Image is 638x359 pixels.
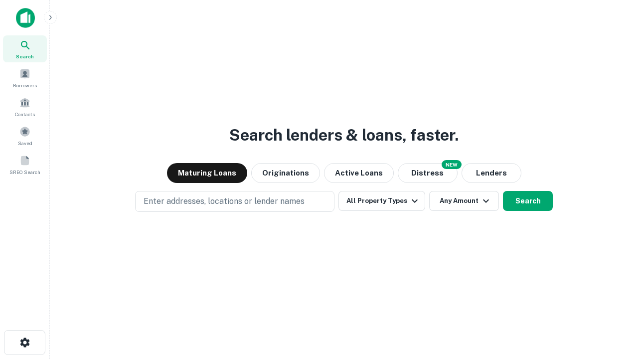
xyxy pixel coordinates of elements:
[588,279,638,327] iframe: Chat Widget
[251,163,320,183] button: Originations
[338,191,425,211] button: All Property Types
[167,163,247,183] button: Maturing Loans
[9,168,40,176] span: SREO Search
[13,81,37,89] span: Borrowers
[3,151,47,178] a: SREO Search
[135,191,334,212] button: Enter addresses, locations or lender names
[429,191,499,211] button: Any Amount
[442,160,462,169] div: NEW
[398,163,458,183] button: Search distressed loans with lien and other non-mortgage details.
[3,35,47,62] a: Search
[3,64,47,91] a: Borrowers
[15,110,35,118] span: Contacts
[16,52,34,60] span: Search
[3,122,47,149] a: Saved
[462,163,521,183] button: Lenders
[16,8,35,28] img: capitalize-icon.png
[3,93,47,120] a: Contacts
[324,163,394,183] button: Active Loans
[503,191,553,211] button: Search
[229,123,459,147] h3: Search lenders & loans, faster.
[144,195,305,207] p: Enter addresses, locations or lender names
[18,139,32,147] span: Saved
